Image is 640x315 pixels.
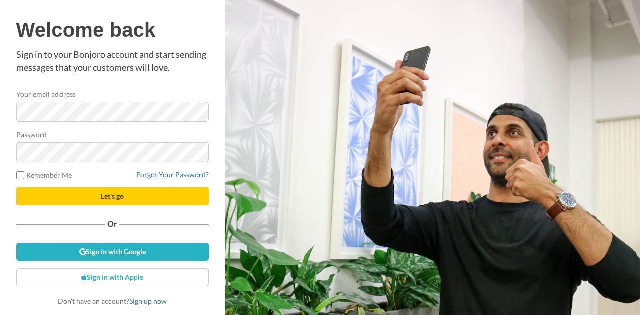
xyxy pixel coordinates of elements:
[16,243,209,261] a: Sign in with Google
[16,268,209,286] a: Sign in with Apple
[16,171,24,179] input: Remember Me
[16,89,76,99] label: Your email address
[16,129,47,140] label: Password
[58,297,167,305] span: Don’t have an account?
[105,220,119,227] span: Or
[136,170,209,179] a: Forgot Your Password?
[16,170,72,180] label: Remember Me
[129,297,167,305] a: Sign up now
[16,187,209,205] button: Let's go
[16,48,209,74] p: Sign in to your Bonjoro account and start sending messages that your customers will love.
[16,19,209,41] h1: Welcome back
[101,192,124,200] span: Let's go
